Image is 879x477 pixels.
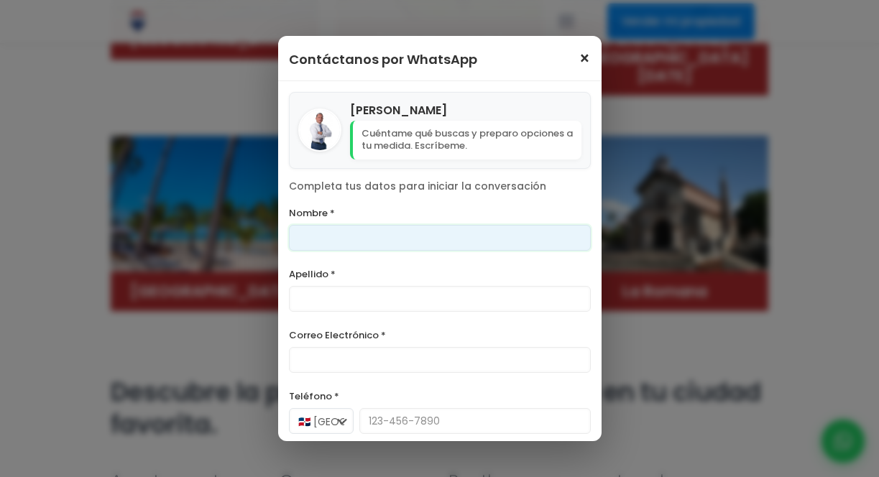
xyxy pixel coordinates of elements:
[289,387,591,405] label: Teléfono *
[289,326,591,344] label: Correo Electrónico *
[289,204,591,222] label: Nombre *
[289,180,591,194] p: Completa tus datos para iniciar la conversación
[579,50,591,68] span: ×
[350,121,581,159] p: Cuéntame qué buscas y preparo opciones a tu medida. Escríbeme.
[289,47,477,72] h3: Contáctanos por WhatsApp
[350,101,581,119] h4: [PERSON_NAME]
[300,110,340,150] img: Carlos Nuñez
[359,408,591,434] input: 123-456-7890
[289,265,591,283] label: Apellido *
